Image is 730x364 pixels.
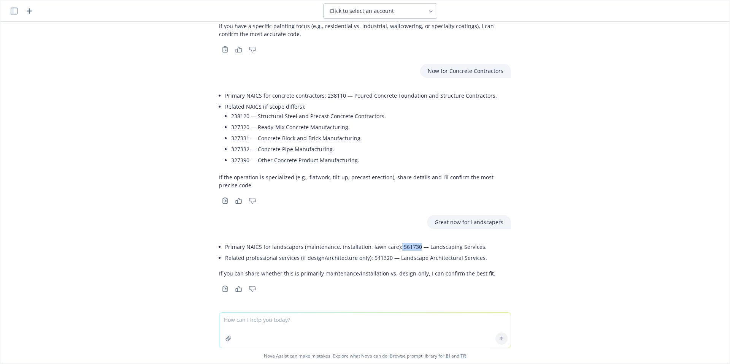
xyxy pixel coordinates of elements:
[246,283,259,294] button: Thumbs down
[3,348,727,364] span: Nova Assist can make mistakes. Explore what Nova can do: Browse prompt library for and
[219,173,511,189] p: If the operation is specialized (e.g., flatwork, tilt-up, precast erection), share details and I’...
[231,144,511,155] li: 327332 — Concrete Pipe Manufacturing.
[446,353,450,359] a: BI
[225,241,495,252] li: Primary NAICS for landscapers (maintenance, installation, lawn care): 561730 — Landscaping Services.
[219,22,511,38] p: If you have a specific painting focus (e.g., residential vs. industrial, wallcovering, or special...
[225,90,511,101] li: Primary NAICS for concrete contractors: 238110 — Poured Concrete Foundation and Structure Contrac...
[231,122,511,133] li: 327320 — Ready-Mix Concrete Manufacturing.
[222,197,229,204] svg: Copy to clipboard
[323,3,437,19] button: Click to select an account
[225,101,511,167] li: Related NAICS (if scope differs):
[231,133,511,144] li: 327331 — Concrete Block and Brick Manufacturing.
[428,67,503,75] p: Now for Concrete Contractors
[460,353,466,359] a: TR
[435,218,503,226] p: Great now for Landscapers
[231,111,511,122] li: 238120 — Structural Steel and Precast Concrete Contractors.
[219,269,495,277] p: If you can share whether this is primarily maintenance/installation vs. design-only, I can confir...
[246,195,259,206] button: Thumbs down
[225,252,495,263] li: Related professional services (if design/architecture only): 541320 — Landscape Architectural Ser...
[222,285,229,292] svg: Copy to clipboard
[330,7,394,15] span: Click to select an account
[222,46,229,53] svg: Copy to clipboard
[246,44,259,55] button: Thumbs down
[231,155,511,166] li: 327390 — Other Concrete Product Manufacturing.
